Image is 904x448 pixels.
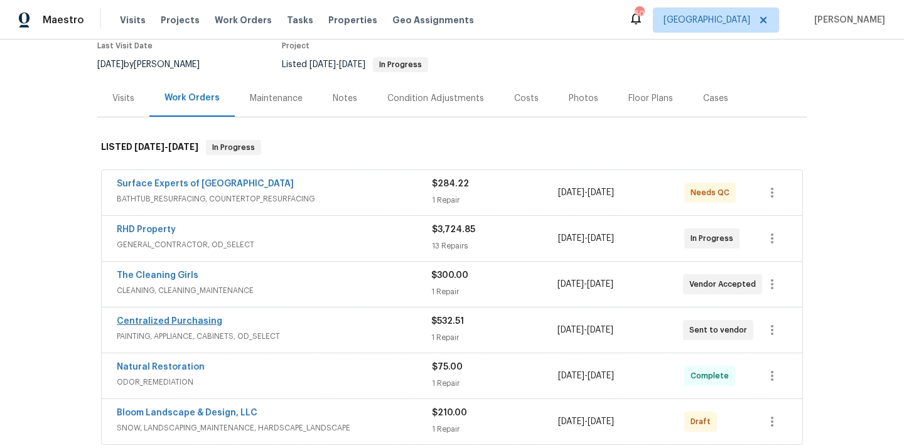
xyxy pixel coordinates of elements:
span: Maestro [43,14,84,26]
span: - [558,232,614,245]
div: Condition Adjustments [387,92,484,105]
div: Cases [703,92,728,105]
div: Costs [514,92,539,105]
a: Surface Experts of [GEOGRAPHIC_DATA] [117,179,294,188]
span: [DATE] [558,417,584,426]
div: by [PERSON_NAME] [97,57,215,72]
span: Sent to vendor [689,324,752,336]
span: Listed [282,60,428,69]
span: Tasks [287,16,313,24]
a: RHD Property [117,225,176,234]
span: Project [282,42,309,50]
span: - [557,278,613,291]
span: [DATE] [558,371,584,380]
span: GENERAL_CONTRACTOR, OD_SELECT [117,238,432,251]
a: Centralized Purchasing [117,317,222,326]
span: - [309,60,365,69]
span: Draft [691,415,716,428]
div: 1 Repair [432,377,558,390]
a: Bloom Landscape & Design, LLC [117,408,257,417]
a: The Cleaning Girls [117,271,198,280]
span: [DATE] [558,188,584,197]
span: SNOW, LANDSCAPING_MAINTENANCE, HARDSCAPE_LANDSCAPE [117,422,432,434]
span: [DATE] [587,326,613,334]
span: [DATE] [588,417,614,426]
span: Complete [691,370,734,382]
span: $3,724.85 [432,225,475,234]
span: Projects [161,14,200,26]
span: PAINTING, APPLIANCE, CABINETS, OD_SELECT [117,330,431,343]
div: Work Orders [164,92,220,104]
div: 50 [635,8,643,20]
div: 1 Repair [431,331,557,344]
span: [DATE] [587,280,613,289]
span: [DATE] [588,234,614,243]
span: [DATE] [557,326,584,334]
div: Maintenance [250,92,303,105]
span: [DATE] [588,188,614,197]
span: - [558,186,614,199]
span: - [134,142,198,151]
div: Visits [112,92,134,105]
div: Floor Plans [628,92,673,105]
span: - [558,370,614,382]
span: Needs QC [691,186,734,199]
span: [PERSON_NAME] [809,14,885,26]
span: CLEANING, CLEANING_MAINTENANCE [117,284,431,297]
div: LISTED [DATE]-[DATE]In Progress [97,127,807,168]
span: Properties [328,14,377,26]
span: ODOR_REMEDIATION [117,376,432,388]
span: Last Visit Date [97,42,153,50]
h6: LISTED [101,140,198,155]
a: Natural Restoration [117,363,205,371]
span: In Progress [374,61,427,68]
span: [DATE] [558,234,584,243]
span: Geo Assignments [392,14,474,26]
div: 1 Repair [432,194,558,206]
span: $532.51 [431,317,464,326]
span: Vendor Accepted [689,278,761,291]
span: $284.22 [432,179,469,188]
span: [DATE] [134,142,164,151]
span: In Progress [207,141,260,154]
span: $75.00 [432,363,463,371]
span: [DATE] [97,60,124,69]
span: In Progress [691,232,738,245]
span: - [558,415,614,428]
div: 13 Repairs [432,240,558,252]
span: BATHTUB_RESURFACING, COUNTERTOP_RESURFACING [117,193,432,205]
span: Work Orders [215,14,272,26]
span: [DATE] [588,371,614,380]
span: $300.00 [431,271,468,280]
div: Notes [333,92,357,105]
span: [DATE] [309,60,336,69]
span: [GEOGRAPHIC_DATA] [664,14,750,26]
span: [DATE] [339,60,365,69]
span: Visits [120,14,146,26]
div: Photos [569,92,598,105]
span: - [557,324,613,336]
span: [DATE] [168,142,198,151]
span: $210.00 [432,408,467,417]
div: 1 Repair [432,423,558,435]
span: [DATE] [557,280,584,289]
div: 1 Repair [431,285,557,298]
